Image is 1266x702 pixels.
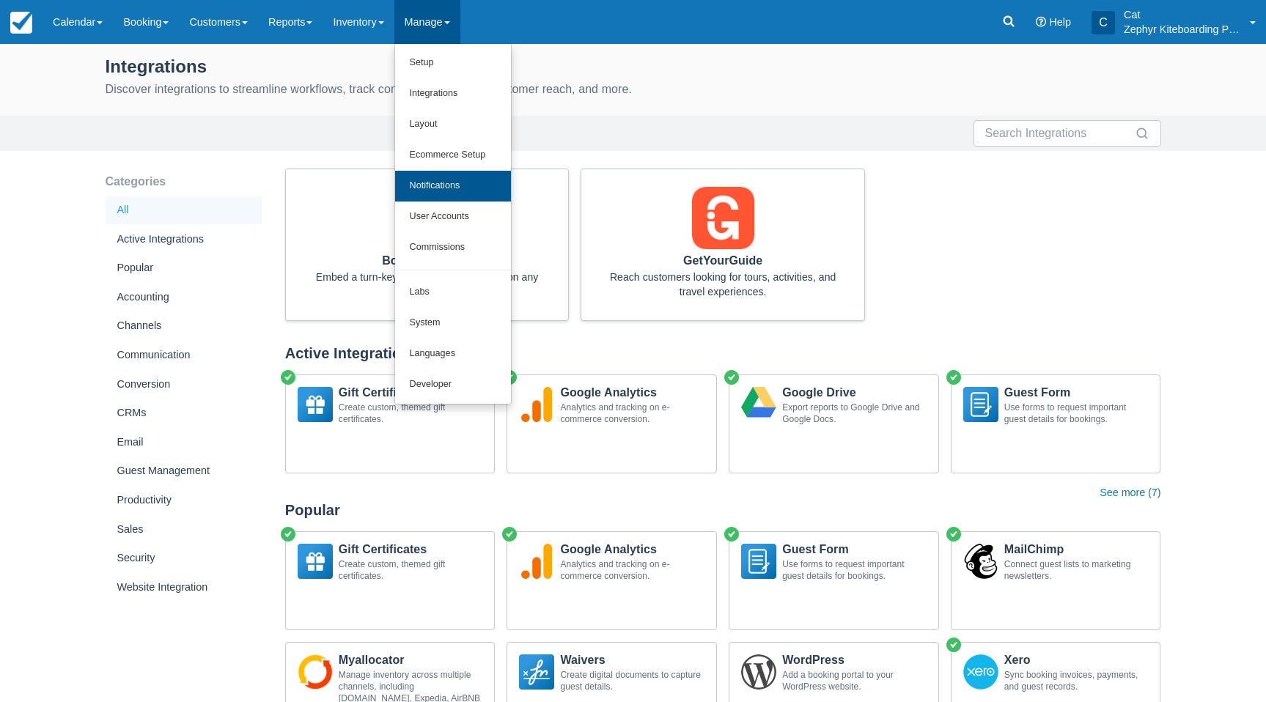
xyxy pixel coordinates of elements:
[945,369,963,386] span: Active
[1004,669,1149,692] div: Sync booking invoices, payments, and guest records.
[963,387,998,422] img: Guests
[605,255,841,267] p: GetYourGuide
[741,387,776,422] img: GoogleDrive
[339,654,483,666] p: Myallocator
[10,12,32,34] img: checkfront-main-nav-mini-logo.png
[560,558,704,582] div: Analytics and tracking on e-commerce conversion.
[106,429,262,457] div: Email
[723,525,740,543] span: Active
[106,196,262,224] div: All
[519,654,554,690] img: Waivers
[1004,654,1149,666] p: Xero
[782,669,927,692] div: Add a booking portal to your WordPress website.
[1004,402,1149,425] div: Use forms to request important guest details for bookings.
[501,525,518,543] span: Active
[519,544,554,579] img: GoogleAnalytics
[106,169,262,195] div: Categories
[339,558,483,582] div: Create custom, themed gift certificates.
[279,369,297,386] span: Active
[729,374,939,473] a: GoogleDriveGoogle DriveExport reports to Google Drive and Google Docs.
[106,312,262,340] div: Channels
[741,654,776,690] img: Wordpress
[285,374,496,473] a: GiftCertGift CertificatesCreate custom, themed gift certificates.
[741,544,776,579] img: Guests
[106,544,262,572] div: Security
[729,531,939,630] a: GuestsGuest FormUse forms to request important guest details for bookings.
[395,339,511,369] a: Languages
[963,654,998,690] img: Xero
[106,399,262,427] div: CRMs
[309,270,545,299] div: Embed a turn-key booking widget/droplet on any web page.
[782,402,927,425] div: Export reports to Google Drive and Google Docs.
[951,374,1161,473] a: GuestsGuest FormUse forms to request important guest details for bookings.
[106,371,262,399] div: Conversion
[560,669,704,692] div: Create digital documents to capture guest details.
[394,44,512,404] ul: Manage
[395,109,511,140] a: Layout
[560,402,704,425] div: Analytics and tracking on e-commerce conversion.
[605,270,841,299] div: Reach customers looking for tours, activities, and travel experiences.
[985,120,1132,147] input: Search Integrations
[395,277,511,308] a: Labs
[106,516,262,544] div: Sales
[1124,22,1241,37] p: Zephyr Kiteboarding Pty Ltd
[560,654,704,666] p: Waivers
[106,341,262,369] div: Communication
[106,284,262,311] div: Accounting
[963,544,998,579] img: MailChimp
[507,374,717,473] a: GoogleAnalyticsGoogle AnalyticsAnalytics and tracking on e-commerce conversion.
[395,202,511,232] a: User Accounts
[106,487,262,514] div: Productivity
[1092,11,1115,34] div: C
[298,544,333,579] img: GiftCert
[339,544,483,555] p: Gift Certificates
[581,169,865,321] a: GetYourGuideGetYourGuideReach customers looking for tours, activities, and travel experiences.
[507,531,717,630] a: GoogleAnalyticsGoogle AnalyticsAnalytics and tracking on e-commerce conversion.
[106,574,262,602] div: Website Integration
[945,636,963,654] span: Active
[106,254,262,282] div: Popular
[395,78,511,109] a: Integrations
[560,544,704,555] p: Google Analytics
[395,308,511,339] a: System
[395,369,511,400] a: Developer
[395,232,511,263] a: Commissions
[1036,17,1046,27] i: Help
[309,255,545,267] p: Booking Widget
[395,140,511,171] a: Ecommerce Setup
[298,387,333,422] img: GiftCert
[285,344,1161,363] div: Active Integrations
[1004,558,1149,582] div: Connect guest lists to marketing newsletters.
[339,402,483,425] div: Create custom, themed gift certificates.
[1004,544,1149,555] p: MailChimp
[339,387,483,399] p: Gift Certificates
[285,501,1161,520] div: Popular
[106,81,1161,98] div: Discover integrations to streamline workflows, track conversion, increase customer reach, and more.
[692,187,754,249] img: GetYourGuide
[106,53,1161,78] div: Integrations
[1124,7,1241,22] p: Cat
[106,226,262,254] div: Active Integrations
[560,387,704,399] p: Google Analytics
[782,558,927,582] div: Use forms to request important guest details for bookings.
[1049,16,1071,28] span: Help
[298,654,333,690] img: MyAllocator
[395,48,511,78] a: Setup
[395,171,511,202] a: Notifications
[285,531,496,630] a: GiftCertGift CertificatesCreate custom, themed gift certificates.
[279,525,297,543] span: Active
[945,525,963,543] span: Active
[285,169,570,321] a: DropletBooking WidgetEmbed a turn-key booking widget/droplet on any web page.
[1004,387,1149,399] p: Guest Form
[519,387,554,422] img: GoogleAnalytics
[782,544,927,555] p: Guest Form
[782,654,927,666] p: WordPress
[782,387,927,399] p: Google Drive
[951,531,1161,630] a: MailChimpMailChimpConnect guest lists to marketing newsletters.
[106,457,262,485] div: Guest Management
[1100,485,1160,501] button: See more (7)
[723,369,740,386] span: Active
